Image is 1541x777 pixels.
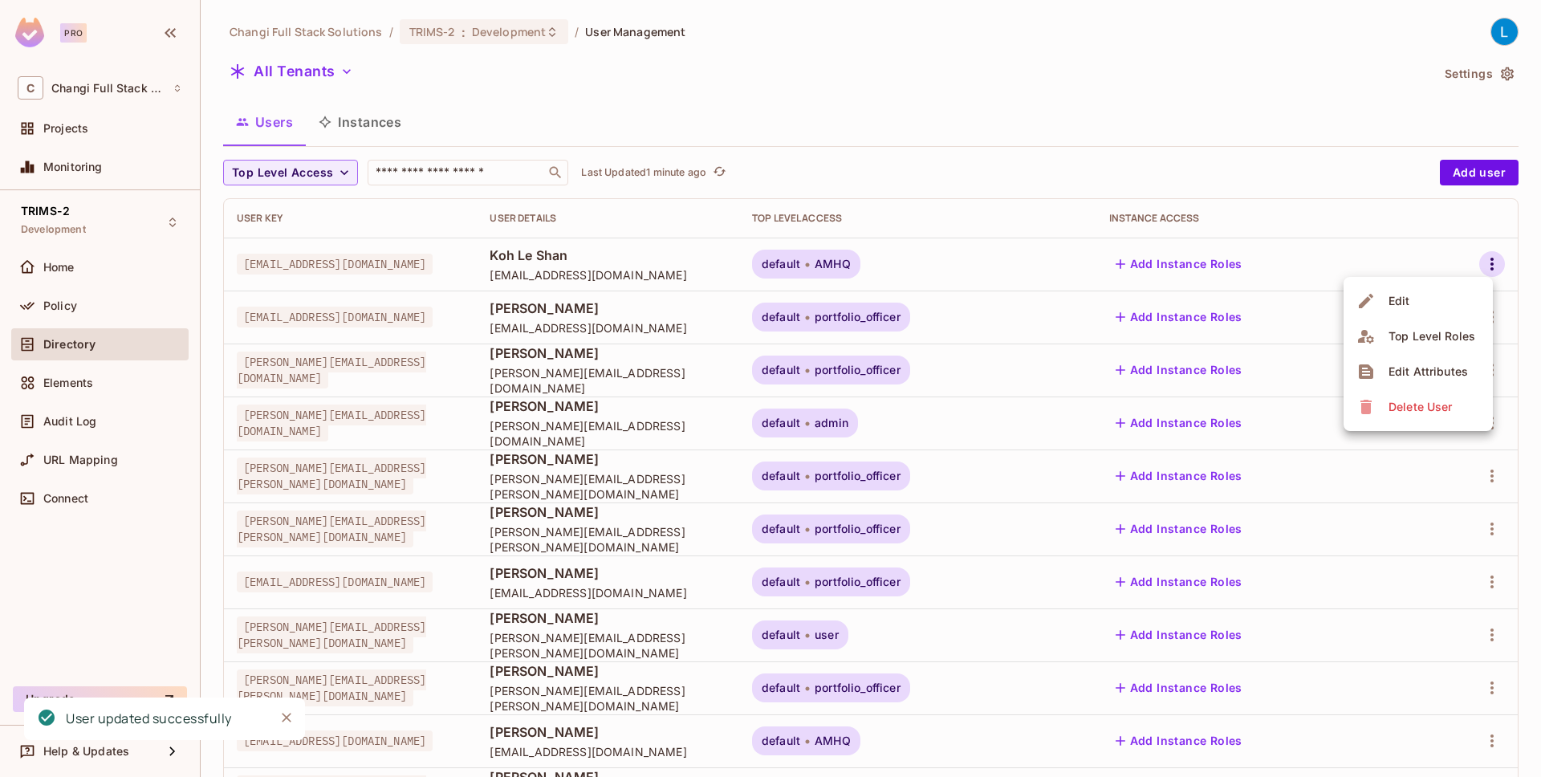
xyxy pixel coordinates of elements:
div: Edit [1389,293,1410,309]
div: Top Level Roles [1389,328,1475,344]
div: Edit Attributes [1389,364,1468,380]
button: Close [274,706,299,730]
div: User updated successfully [66,709,232,729]
div: Delete User [1389,399,1452,415]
